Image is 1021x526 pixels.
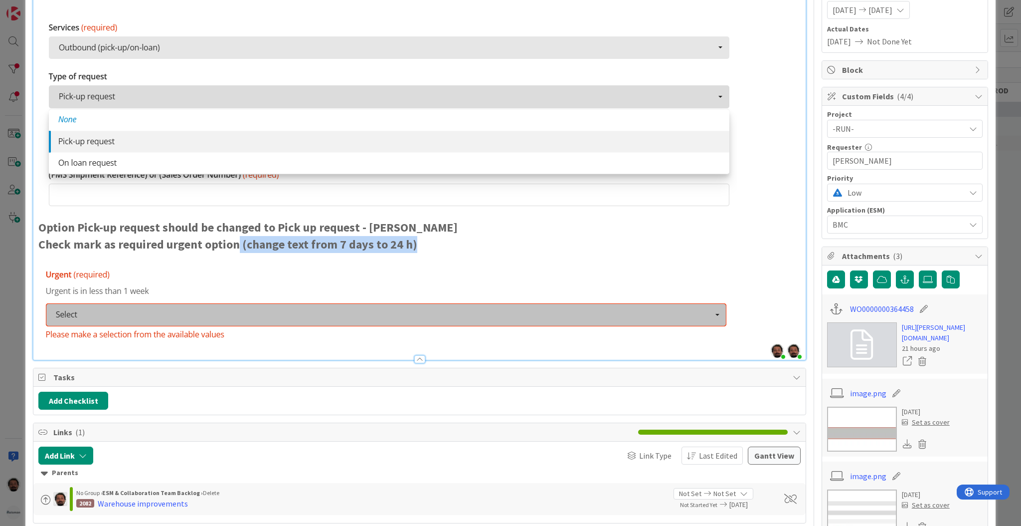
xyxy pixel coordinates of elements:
span: [DATE] [729,500,773,510]
span: Low [848,186,960,200]
span: Delete [203,489,219,497]
strong: Check mark as required urgent option (change text from 7 days to 24 h) [38,237,417,252]
span: No Group › [76,489,102,497]
div: Warehouse improvements [98,498,188,510]
img: AC [53,492,67,506]
span: Link Type [639,450,672,462]
span: [DATE] [833,4,856,16]
button: Last Edited [681,447,743,465]
div: Priority [827,175,983,182]
span: [DATE] [827,35,851,47]
div: Parents [41,468,798,479]
a: image.png [850,387,886,399]
button: Add Link [38,447,93,465]
span: Not Done Yet [867,35,912,47]
span: Block [842,64,970,76]
div: Application (ESM) [827,207,983,214]
span: Not Set [679,489,701,499]
div: 2082 [76,499,94,508]
span: -RUN- [833,122,960,136]
div: [DATE] [902,407,950,417]
span: Not Started Yet [680,501,717,509]
span: Attachments [842,250,970,262]
a: WO0000000364458 [850,303,914,315]
span: Not Set [713,489,736,499]
a: [URL][PERSON_NAME][DOMAIN_NAME] [902,322,983,343]
span: Custom Fields [842,90,970,102]
span: ( 3 ) [893,251,902,261]
a: image.png [850,470,886,482]
div: [DATE] [902,490,950,500]
div: Set as cover [902,500,950,511]
span: Tasks [53,371,788,383]
span: Support [21,1,45,13]
span: BMC [833,218,960,232]
img: image.png [38,264,733,350]
span: Links [53,426,633,438]
button: Gantt View [748,447,801,465]
img: OnCl7LGpK6aSgKCc2ZdSmTqaINaX6qd1.png [770,344,784,358]
a: Open [902,355,913,368]
b: ESM & Collaboration Team Backlog › [102,489,203,497]
img: OnCl7LGpK6aSgKCc2ZdSmTqaINaX6qd1.png [787,344,801,358]
div: 21 hours ago [902,343,983,354]
span: Actual Dates [827,24,983,34]
span: Last Edited [699,450,737,462]
span: ( 4/4 ) [897,91,913,101]
label: Requester [827,143,862,152]
div: Project [827,111,983,118]
strong: Option Pick-up request should be changed to Pick up request - [PERSON_NAME] [38,220,458,235]
span: ( 1 ) [75,427,85,437]
span: [DATE] [868,4,892,16]
div: Set as cover [902,417,950,428]
button: Add Checklist [38,392,108,410]
div: Download [902,438,913,451]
